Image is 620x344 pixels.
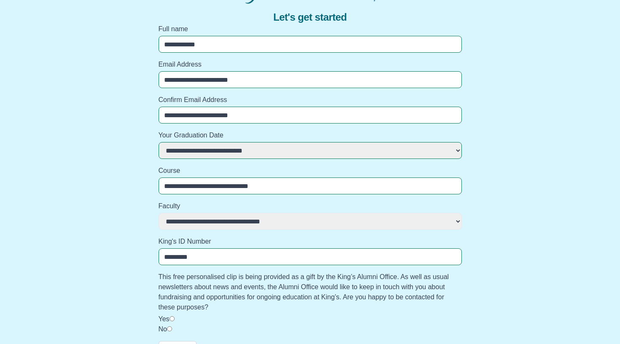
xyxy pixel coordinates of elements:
label: Confirm Email Address [159,95,462,105]
label: Full name [159,24,462,34]
label: Email Address [159,59,462,70]
label: King's ID Number [159,236,462,247]
label: Your Graduation Date [159,130,462,140]
label: Faculty [159,201,462,211]
label: Course [159,166,462,176]
label: Yes [159,315,170,322]
label: This free personalised clip is being provided as a gift by the King’s Alumni Office. As well as u... [159,272,462,312]
span: Let's get started [273,11,347,24]
label: No [159,325,167,333]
